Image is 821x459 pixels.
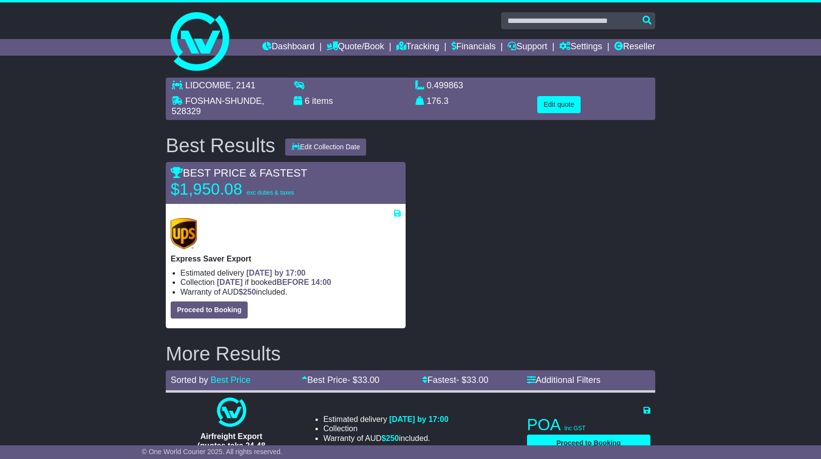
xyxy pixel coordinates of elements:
span: BEFORE [276,278,309,286]
span: exc duties & taxes [247,189,294,196]
a: Tracking [396,39,439,56]
span: LIDCOMBE [185,80,231,90]
p: Express Saver Export [171,254,401,263]
li: Collection [180,278,401,287]
a: Fastest- $33.00 [422,375,489,385]
p: $1,950.08 [171,180,294,199]
button: Edit quote [537,96,581,113]
span: [DATE] by 17:00 [389,415,449,423]
button: Proceed to Booking [527,435,650,452]
a: Best Price [211,375,251,385]
span: 250 [243,288,256,296]
a: Best Price- $33.00 [302,375,379,385]
a: Support [508,39,547,56]
span: items [312,96,333,106]
a: Financials [451,39,496,56]
span: , 528329 [172,96,264,117]
span: $ [238,288,256,296]
img: UPS (new): Express Saver Export [171,218,197,249]
span: inc GST [565,425,586,432]
span: 6 [305,96,310,106]
span: if booked [217,278,331,286]
span: 33.00 [357,375,379,385]
h2: More Results [166,343,655,364]
span: 0.499863 [427,80,463,90]
li: Estimated delivery [323,415,449,424]
button: Proceed to Booking [171,301,248,319]
span: $ [382,434,399,442]
a: Settings [559,39,602,56]
span: , 2141 [231,80,255,90]
span: FOSHAN-SHUNDE [185,96,262,106]
a: Reseller [614,39,655,56]
span: - $ [347,375,379,385]
button: Edit Collection Date [285,139,367,156]
img: One World Courier: Airfreight Export (quotes take 24-48 hours) [217,398,246,427]
a: Additional Filters [527,375,601,385]
span: 176.3 [427,96,449,106]
li: Collection [323,424,449,433]
span: Airfreight Export (quotes take 24-48 hours) [197,432,266,459]
a: Dashboard [262,39,314,56]
div: Best Results [161,135,280,156]
li: Warranty of AUD included. [323,434,449,443]
a: Quote/Book [327,39,384,56]
span: - $ [456,375,489,385]
span: © One World Courier 2025. All rights reserved. [142,448,283,456]
span: 33.00 [467,375,489,385]
span: 250 [386,434,399,442]
span: Sorted by [171,375,208,385]
li: Warranty of AUD included. [180,287,401,297]
span: [DATE] [217,278,243,286]
span: BEST PRICE & FASTEST [171,167,307,179]
p: POA [527,415,650,435]
li: Estimated delivery [180,268,401,278]
span: 14:00 [311,278,331,286]
span: [DATE] by 17:00 [246,269,306,277]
